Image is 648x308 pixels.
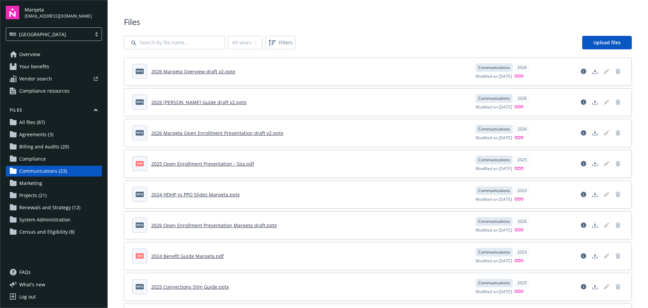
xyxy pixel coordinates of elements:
span: Files [124,16,632,28]
span: [GEOGRAPHIC_DATA] [19,31,66,38]
span: [GEOGRAPHIC_DATA] [9,31,88,38]
span: Communications (23) [19,166,67,176]
a: Vendor search [6,73,102,84]
span: Delete document [613,97,623,108]
a: Edit document [601,127,612,138]
div: 2026 [514,94,530,103]
span: Communications [478,188,510,194]
span: pdf [136,253,144,258]
a: 2024 HDHP vs PPO Slides Marqeta.pptx [151,191,240,198]
a: 2026 Marqeta Overview draft v2.pptx [151,68,235,75]
span: Edit document [601,220,612,231]
a: Billing and Audits (20) [6,141,102,152]
div: 2026 [514,125,530,134]
span: Your benefits [19,61,49,72]
span: Upload files [593,39,621,46]
span: Communications [478,218,510,224]
span: Communications [478,126,510,132]
a: Renewals and Strategy (12) [6,202,102,213]
a: All files (87) [6,117,102,128]
a: Agreements (3) [6,129,102,140]
span: Communications [478,280,510,286]
a: View file details [578,97,589,108]
span: Vendor search [19,73,52,84]
a: Projects (21) [6,190,102,201]
a: Download document [590,189,600,200]
a: 2026 Marqeta Open Enrollment Presentation draft v2.pptx [151,130,283,136]
span: Communications [478,95,510,101]
div: 2025 [514,156,530,164]
a: Communications (23) [6,166,102,176]
span: Delete document [613,66,623,77]
img: navigator-logo.svg [6,6,19,19]
span: pptx [136,192,144,197]
a: Census and Eligibility (8) [6,227,102,237]
a: FAQs [6,267,102,278]
span: Delete document [613,158,623,169]
span: Marqeta [25,6,92,13]
span: Projects (21) [19,190,47,201]
div: Log out [19,291,36,302]
div: 2026 [514,63,530,72]
span: Communications [478,157,510,163]
span: Modified on [DATE] [476,104,512,111]
a: Compliance resources [6,86,102,96]
a: Delete document [613,220,623,231]
span: Delete document [613,251,623,261]
a: Upload files [582,36,632,49]
a: View file details [578,66,589,77]
span: pptx [136,284,144,289]
span: Marketing [19,178,42,189]
span: pptx [136,99,144,104]
button: Files [6,107,102,116]
span: Edit document [601,97,612,108]
a: Compliance [6,153,102,164]
span: Delete document [613,189,623,200]
span: Filters [279,39,293,46]
a: Download document [590,97,600,108]
button: Marqeta[EMAIL_ADDRESS][DOMAIN_NAME] [25,6,102,19]
a: View file details [578,189,589,200]
span: Delete document [613,127,623,138]
span: Agreements (3) [19,129,53,140]
a: Download document [590,66,600,77]
a: System Administration [6,214,102,225]
div: 2026 [514,217,530,226]
a: Download document [590,158,600,169]
span: Compliance [19,153,46,164]
a: 2026 Open Enrollment Presentation Marqeta draft.pptx [151,222,277,229]
div: 2024 [514,186,530,195]
a: 2026 [PERSON_NAME] Guide draft v2.pptx [151,99,246,105]
a: Overview [6,49,102,60]
span: Edit document [601,189,612,200]
span: Renewals and Strategy (12) [19,202,80,213]
span: All files (87) [19,117,45,128]
a: View file details [578,251,589,261]
a: 2025 Open Enrollment Presentation - Spa.pdf [151,161,254,167]
span: Edit document [601,281,612,292]
span: Modified on [DATE] [476,135,512,141]
a: Download document [590,127,600,138]
a: View file details [578,127,589,138]
span: [EMAIL_ADDRESS][DOMAIN_NAME] [25,13,92,19]
a: Your benefits [6,61,102,72]
span: pptx [136,69,144,74]
span: Edit document [601,158,612,169]
span: System Administration [19,214,71,225]
span: pptx [136,222,144,228]
span: Delete document [613,281,623,292]
span: Overview [19,49,40,60]
a: 2025 Connections Slim Guide.pptx [151,284,229,290]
